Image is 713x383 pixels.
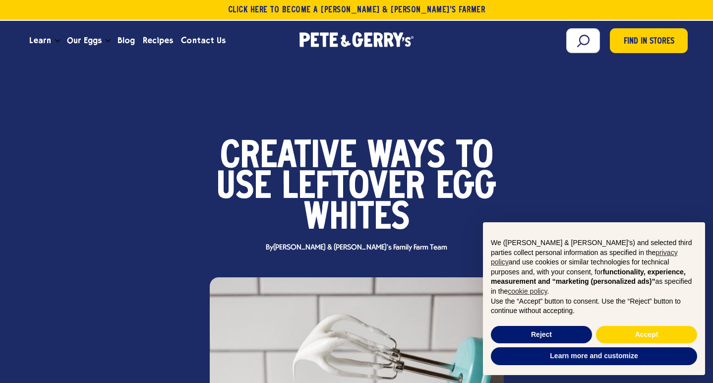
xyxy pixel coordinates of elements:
a: Learn [25,27,55,54]
button: Open the dropdown menu for Learn [55,39,60,43]
div: Notice [475,214,713,383]
span: to [456,142,493,173]
button: Learn more and customize [491,347,697,365]
span: Find in Stores [624,35,674,49]
button: Open the dropdown menu for Our Eggs [106,39,111,43]
span: Egg [436,173,496,203]
a: Find in Stores [610,28,688,53]
span: Our Eggs [67,34,102,47]
button: Accept [596,326,697,344]
span: Whites [304,203,410,234]
p: Use the “Accept” button to consent. Use the “Reject” button to continue without accepting. [491,297,697,316]
span: Recipes [143,34,173,47]
a: Blog [114,27,139,54]
span: [PERSON_NAME] & [PERSON_NAME]'s Family Farm Team [273,244,447,252]
span: Creative [220,142,356,173]
input: Search [566,28,600,53]
span: Ways [367,142,445,173]
span: Blog [118,34,135,47]
span: Contact Us [181,34,225,47]
a: Recipes [139,27,177,54]
a: Our Eggs [63,27,106,54]
span: Leftover [282,173,425,203]
button: Reject [491,326,592,344]
a: Contact Us [177,27,229,54]
span: Use [217,173,271,203]
p: We ([PERSON_NAME] & [PERSON_NAME]'s) and selected third parties collect personal information as s... [491,238,697,297]
a: cookie policy [508,287,547,295]
span: Learn [29,34,51,47]
span: By [261,244,452,252]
